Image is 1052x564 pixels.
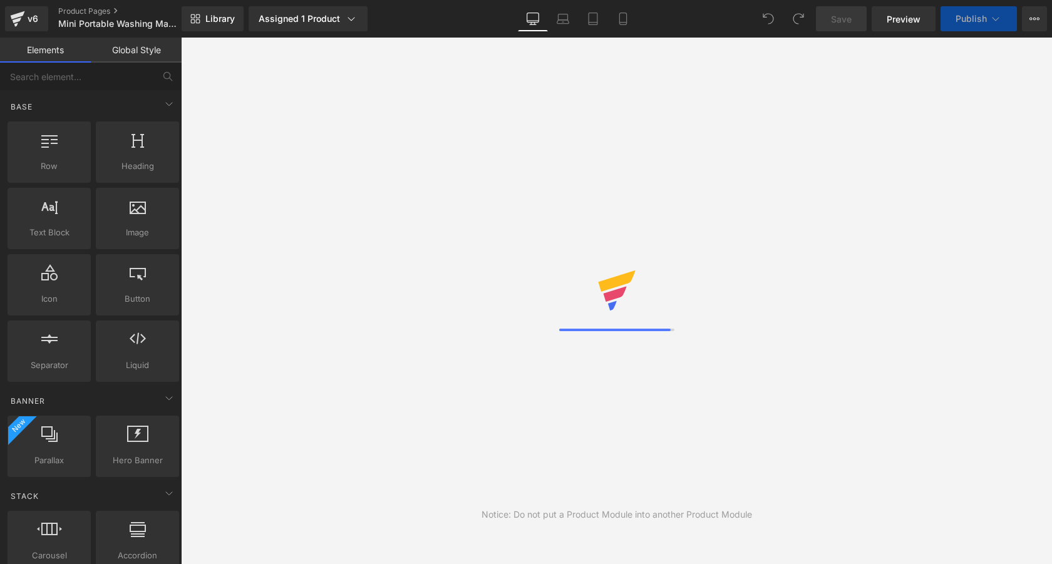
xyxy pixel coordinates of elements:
span: Heading [100,160,175,173]
a: v6 [5,6,48,31]
a: Laptop [548,6,578,31]
button: Redo [786,6,811,31]
span: Separator [11,359,87,372]
span: Parallax [11,454,87,467]
a: Tablet [578,6,608,31]
span: Banner [9,395,46,407]
span: Preview [887,13,920,26]
a: Global Style [91,38,182,63]
span: Carousel [11,549,87,562]
span: Save [831,13,852,26]
button: Undo [756,6,781,31]
span: Button [100,292,175,305]
a: New Library [182,6,244,31]
a: Preview [872,6,936,31]
span: Hero Banner [100,454,175,467]
span: Library [205,13,235,24]
span: Base [9,101,34,113]
a: Mobile [608,6,638,31]
a: Product Pages [58,6,202,16]
span: Mini Portable Washing Machine — 1.5L Small Loads for Underwear, Socks &amp; Baby Clothes [58,19,178,29]
a: Desktop [518,6,548,31]
span: Liquid [100,359,175,372]
span: Stack [9,490,40,502]
div: Notice: Do not put a Product Module into another Product Module [482,508,752,521]
span: Accordion [100,549,175,562]
button: More [1022,6,1047,31]
span: Publish [956,14,987,24]
span: Text Block [11,226,87,239]
button: Publish [941,6,1017,31]
div: v6 [25,11,41,27]
span: Icon [11,292,87,305]
div: Assigned 1 Product [259,13,358,25]
span: Row [11,160,87,173]
span: Image [100,226,175,239]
